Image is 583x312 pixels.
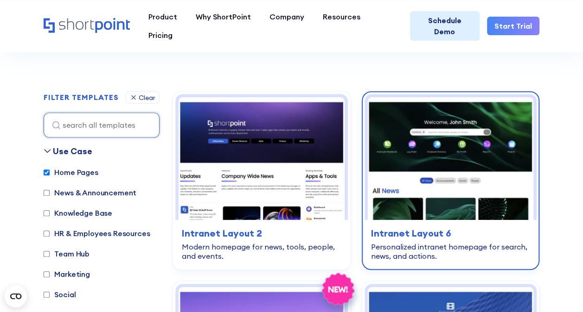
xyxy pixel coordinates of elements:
div: Use Case [53,145,92,157]
div: Pricing [148,30,173,41]
label: Knowledge Base [44,207,112,218]
h3: Intranet Layout 2 [182,226,341,240]
label: HR & Employees Resources [44,228,150,239]
input: Team Hub [44,251,50,257]
div: Clear [139,94,155,101]
button: Open CMP widget [5,285,27,307]
div: Resources [323,11,360,22]
input: Marketing [44,271,50,277]
label: Home Pages [44,167,98,178]
a: Start Trial [487,17,539,35]
input: search all templates [44,112,160,137]
a: Home [44,18,130,34]
img: Intranet Layout 2 – SharePoint Homepage Design: Modern homepage for news, tools, people, and events. [179,97,344,220]
input: Knowledge Base [44,210,50,216]
div: Why ShortPoint [196,11,251,22]
label: Social [44,289,76,300]
div: Modern homepage for news, tools, people, and events. [182,242,341,261]
a: Product [139,7,186,26]
input: HR & Employees Resources [44,231,50,237]
a: Intranet Layout 6 – SharePoint Homepage Design: Personalized intranet homepage for search, news, ... [362,91,539,270]
label: Team Hub [44,248,90,259]
label: News & Announcement [44,187,136,198]
a: Schedule Demo [410,11,480,41]
div: Product [148,11,177,22]
a: Pricing [139,26,182,44]
input: Social [44,292,50,298]
h3: Intranet Layout 6 [371,226,530,240]
h2: FILTER TEMPLATES [44,94,118,102]
input: Home Pages [44,169,50,175]
div: Company [269,11,304,22]
img: Intranet Layout 6 – SharePoint Homepage Design: Personalized intranet homepage for search, news, ... [368,97,533,220]
a: Resources [314,7,370,26]
iframe: Chat Widget [537,268,583,312]
div: Personalized intranet homepage for search, news, and actions. [371,242,530,261]
a: Why ShortPoint [186,7,260,26]
input: News & Announcement [44,190,50,196]
a: Company [260,7,314,26]
label: Marketing [44,268,90,280]
a: Intranet Layout 2 – SharePoint Homepage Design: Modern homepage for news, tools, people, and even... [173,91,350,270]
